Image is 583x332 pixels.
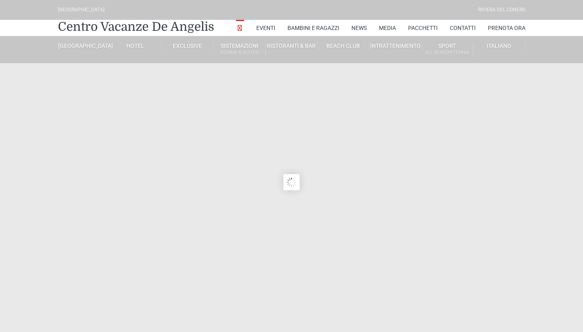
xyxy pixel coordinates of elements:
a: Hotel [110,42,162,49]
a: Contatti [450,20,476,36]
span: Italiano [487,43,511,49]
div: Riviera Del Conero [478,6,526,14]
a: Centro Vacanze De Angelis [58,19,214,35]
a: Intrattenimento [369,42,421,49]
small: Rooms & Suites [213,49,265,56]
a: Bambini e Ragazzi [287,20,339,36]
a: Pacchetti [408,20,438,36]
small: All Season Tennis [421,49,473,56]
a: News [351,20,367,36]
a: Prenota Ora [488,20,526,36]
div: [GEOGRAPHIC_DATA] [58,6,104,14]
a: Eventi [256,20,275,36]
a: [GEOGRAPHIC_DATA] [58,42,110,49]
a: Exclusive [162,42,213,49]
a: SistemazioniRooms & Suites [213,42,265,57]
a: Italiano [473,42,525,49]
a: Media [379,20,396,36]
a: Beach Club [317,42,369,49]
a: SportAll Season Tennis [421,42,473,57]
a: Ristoranti & Bar [266,42,317,49]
